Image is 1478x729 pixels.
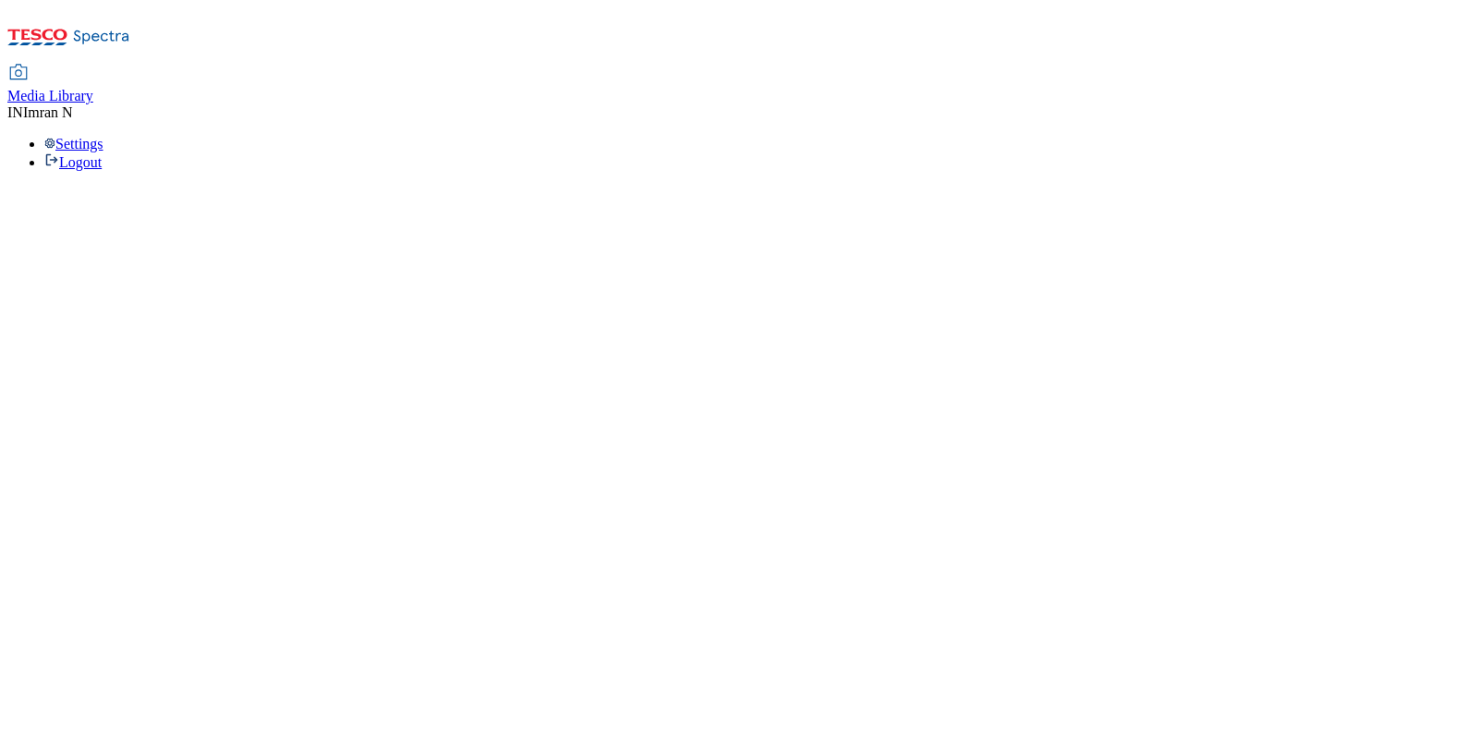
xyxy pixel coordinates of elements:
span: IN [7,104,23,120]
span: Media Library [7,88,93,103]
a: Logout [44,154,102,170]
a: Media Library [7,66,93,104]
span: Imran N [23,104,73,120]
a: Settings [44,136,103,152]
